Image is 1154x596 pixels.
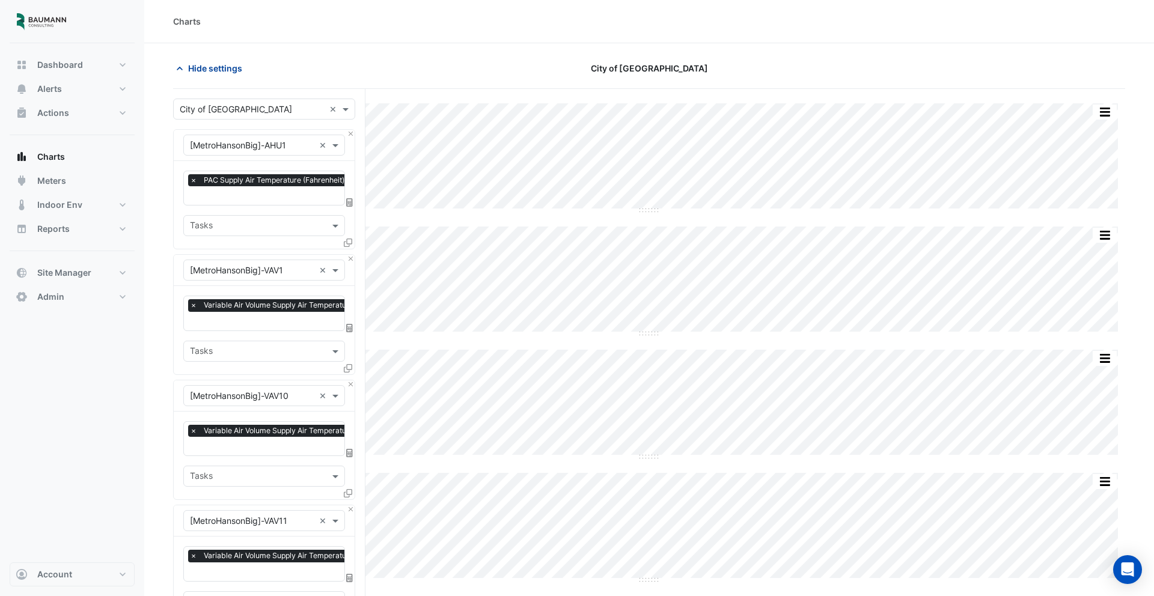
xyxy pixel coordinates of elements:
[188,469,213,485] div: Tasks
[344,363,352,373] span: Clone Favourites and Tasks from this Equipment to other Equipment
[591,62,708,74] span: City of [GEOGRAPHIC_DATA]
[37,59,83,71] span: Dashboard
[188,344,213,360] div: Tasks
[16,83,28,95] app-icon: Alerts
[10,217,135,241] button: Reports
[37,223,70,235] span: Reports
[16,175,28,187] app-icon: Meters
[10,53,135,77] button: Dashboard
[10,77,135,101] button: Alerts
[10,101,135,125] button: Actions
[16,199,28,211] app-icon: Indoor Env
[347,505,355,513] button: Close
[16,107,28,119] app-icon: Actions
[201,550,477,562] span: Variable Air Volume Supply Air Temperature (Fahrenheit) - 3901, Office Zone 11
[16,291,28,303] app-icon: Admin
[37,107,69,119] span: Actions
[10,193,135,217] button: Indoor Env
[16,59,28,71] app-icon: Dashboard
[10,562,135,586] button: Account
[10,169,135,193] button: Meters
[319,514,329,527] span: Clear
[347,130,355,138] button: Close
[37,267,91,279] span: Site Manager
[16,223,28,235] app-icon: Reports
[10,145,135,169] button: Charts
[10,285,135,309] button: Admin
[37,291,64,303] span: Admin
[188,299,199,311] span: ×
[201,425,478,437] span: Variable Air Volume Supply Air Temperature (Fahrenheit) - 3901, Office Zone 10
[344,323,355,333] span: Choose Function
[173,15,201,28] div: Charts
[188,62,242,74] span: Hide settings
[188,174,199,186] span: ×
[1093,351,1117,366] button: More Options
[37,175,66,187] span: Meters
[188,425,199,437] span: ×
[173,58,250,79] button: Hide settings
[10,261,135,285] button: Site Manager
[1093,105,1117,120] button: More Options
[319,389,329,402] span: Clear
[37,568,72,580] span: Account
[37,199,82,211] span: Indoor Env
[329,103,340,115] span: Clear
[201,174,415,186] span: PAC Supply Air Temperature (Fahrenheit) - 3901, Plant Room
[344,573,355,583] span: Choose Function
[37,151,65,163] span: Charts
[37,83,62,95] span: Alerts
[347,255,355,263] button: Close
[16,267,28,279] app-icon: Site Manager
[1113,555,1142,584] div: Open Intercom Messenger
[1093,228,1117,243] button: More Options
[344,448,355,458] span: Choose Function
[16,151,28,163] app-icon: Charts
[344,488,352,498] span: Clone Favourites and Tasks from this Equipment to other Equipment
[188,219,213,234] div: Tasks
[1093,474,1117,489] button: More Options
[188,550,199,562] span: ×
[344,237,352,248] span: Clone Favourites and Tasks from this Equipment to other Equipment
[347,380,355,388] button: Close
[319,139,329,151] span: Clear
[201,299,473,311] span: Variable Air Volume Supply Air Temperature (Fahrenheit) - 3901, Office Zone 1
[344,197,355,207] span: Choose Function
[319,264,329,276] span: Clear
[14,10,69,34] img: Company Logo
